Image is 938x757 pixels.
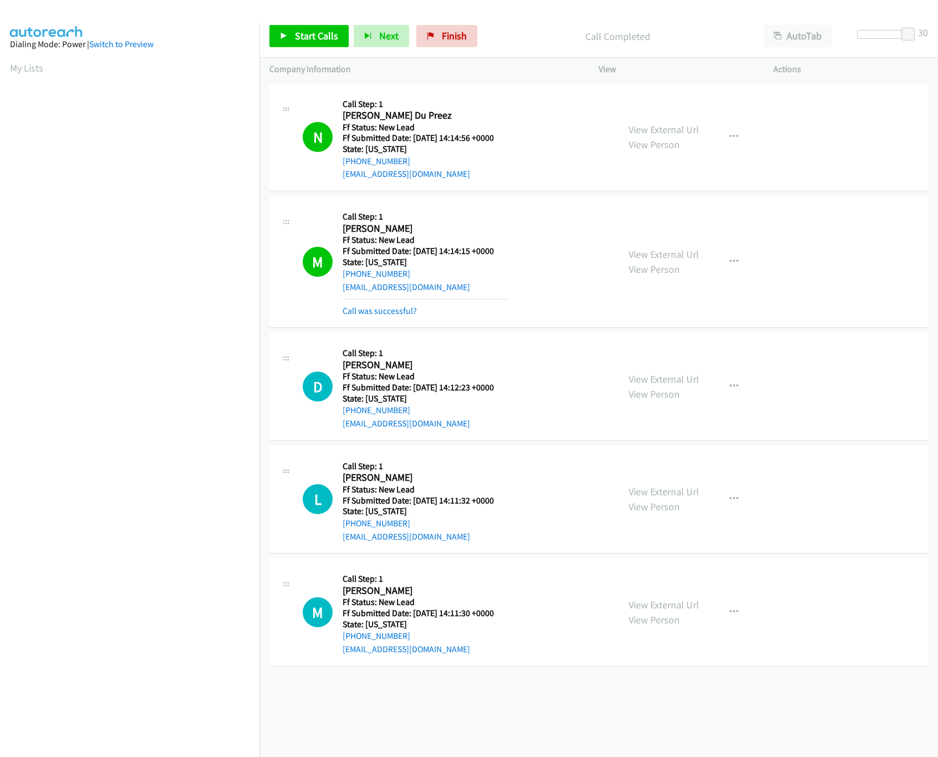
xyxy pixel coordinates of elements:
[343,211,508,222] h5: Call Step: 1
[343,573,508,585] h5: Call Step: 1
[918,25,928,40] div: 30
[303,122,333,152] h1: N
[343,257,508,268] h5: State: [US_STATE]
[599,63,753,76] p: View
[416,25,477,47] a: Finish
[343,133,508,144] h5: Ff Submitted Date: [DATE] 14:14:56 +0000
[303,247,333,277] h1: M
[343,371,508,382] h5: Ff Status: New Lead
[303,484,333,514] div: The call is yet to be attempted
[629,598,699,611] a: View External Url
[269,25,349,47] a: Start Calls
[629,138,680,151] a: View Person
[492,29,743,44] p: Call Completed
[343,235,508,246] h5: Ff Status: New Lead
[906,334,938,423] iframe: Resource Center
[629,613,680,626] a: View Person
[89,39,154,49] a: Switch to Preview
[10,62,43,74] a: My Lists
[343,495,508,506] h5: Ff Submitted Date: [DATE] 14:11:32 +0000
[343,418,470,429] a: [EMAIL_ADDRESS][DOMAIN_NAME]
[629,123,699,136] a: View External Url
[343,156,410,166] a: [PHONE_NUMBER]
[343,461,508,472] h5: Call Step: 1
[343,109,508,122] h2: [PERSON_NAME] Du Preez
[343,597,508,608] h5: Ff Status: New Lead
[343,306,417,316] a: Call was successful?
[629,388,680,400] a: View Person
[343,268,410,279] a: [PHONE_NUMBER]
[303,597,333,627] h1: M
[354,25,409,47] button: Next
[629,373,699,385] a: View External Url
[303,372,333,402] div: The call is yet to be attempted
[343,471,508,484] h2: [PERSON_NAME]
[629,248,699,261] a: View External Url
[343,99,508,110] h5: Call Step: 1
[343,282,470,292] a: [EMAIL_ADDRESS][DOMAIN_NAME]
[343,393,508,404] h5: State: [US_STATE]
[10,38,249,51] div: Dialing Mode: Power |
[629,485,699,498] a: View External Url
[343,531,470,542] a: [EMAIL_ADDRESS][DOMAIN_NAME]
[269,63,579,76] p: Company Information
[343,608,508,619] h5: Ff Submitted Date: [DATE] 14:11:30 +0000
[295,29,338,42] span: Start Calls
[343,382,508,393] h5: Ff Submitted Date: [DATE] 14:12:23 +0000
[343,359,508,372] h2: [PERSON_NAME]
[763,25,832,47] button: AutoTab
[629,500,680,513] a: View Person
[303,597,333,627] div: The call is yet to be attempted
[343,348,508,359] h5: Call Step: 1
[442,29,467,42] span: Finish
[343,506,508,517] h5: State: [US_STATE]
[10,85,259,612] iframe: Dialpad
[343,405,410,415] a: [PHONE_NUMBER]
[343,122,508,133] h5: Ff Status: New Lead
[379,29,399,42] span: Next
[343,619,508,630] h5: State: [US_STATE]
[773,63,928,76] p: Actions
[629,263,680,276] a: View Person
[303,372,333,402] h1: D
[343,222,508,235] h2: [PERSON_NAME]
[343,585,508,597] h2: [PERSON_NAME]
[343,631,410,641] a: [PHONE_NUMBER]
[343,144,508,155] h5: State: [US_STATE]
[343,484,508,495] h5: Ff Status: New Lead
[343,169,470,179] a: [EMAIL_ADDRESS][DOMAIN_NAME]
[303,484,333,514] h1: L
[343,518,410,529] a: [PHONE_NUMBER]
[343,644,470,654] a: [EMAIL_ADDRESS][DOMAIN_NAME]
[343,246,508,257] h5: Ff Submitted Date: [DATE] 14:14:15 +0000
